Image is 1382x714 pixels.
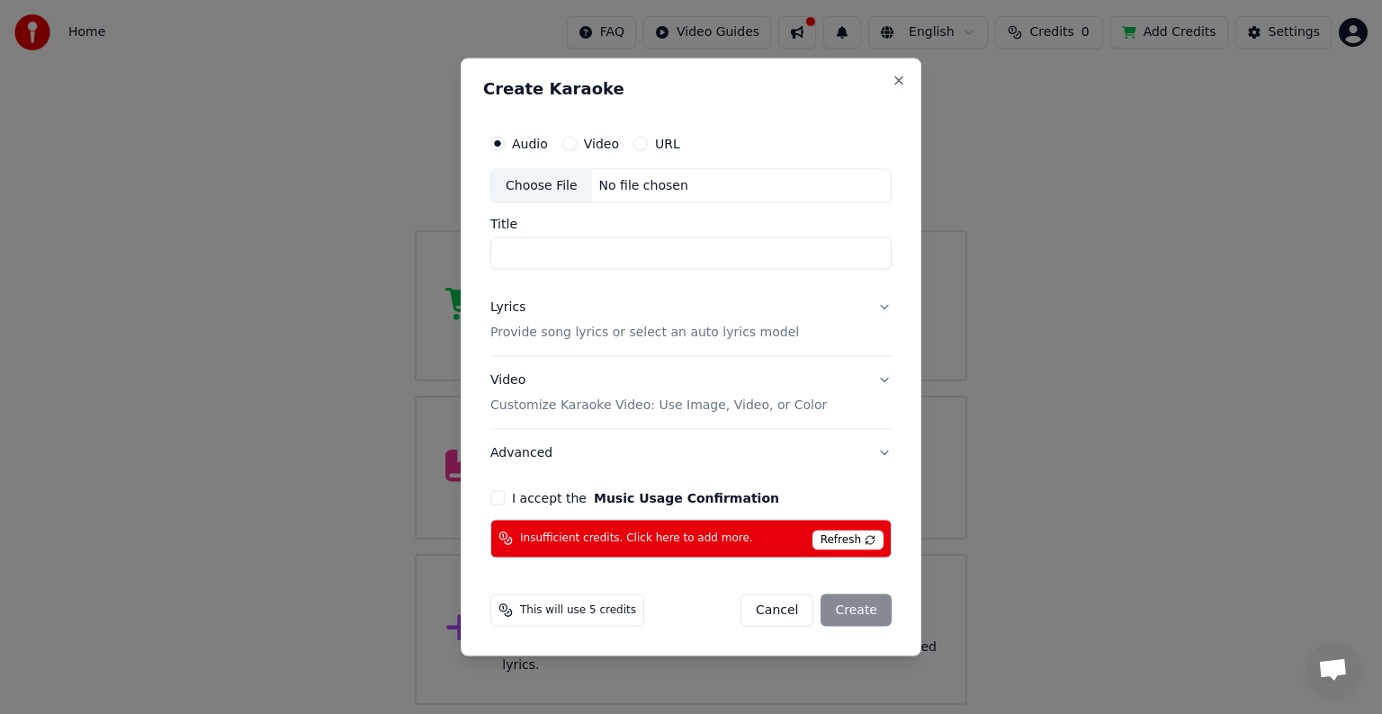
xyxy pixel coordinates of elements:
button: Advanced [490,429,892,476]
button: LyricsProvide song lyrics or select an auto lyrics model [490,284,892,356]
div: No file chosen [592,177,695,195]
p: Customize Karaoke Video: Use Image, Video, or Color [490,396,827,414]
button: I accept the [594,491,779,504]
div: Choose File [491,170,592,202]
label: I accept the [512,491,779,504]
div: Lyrics [490,299,525,317]
span: Refresh [812,530,884,549]
div: Video [490,371,827,415]
button: VideoCustomize Karaoke Video: Use Image, Video, or Color [490,357,892,429]
h2: Create Karaoke [483,81,899,97]
p: Provide song lyrics or select an auto lyrics model [490,324,799,342]
button: Cancel [740,594,813,626]
label: Audio [512,138,548,150]
label: Video [584,138,619,150]
span: Insufficient credits. Click here to add more. [520,531,753,546]
label: Title [490,218,892,230]
span: This will use 5 credits [520,602,636,617]
label: URL [655,138,680,150]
